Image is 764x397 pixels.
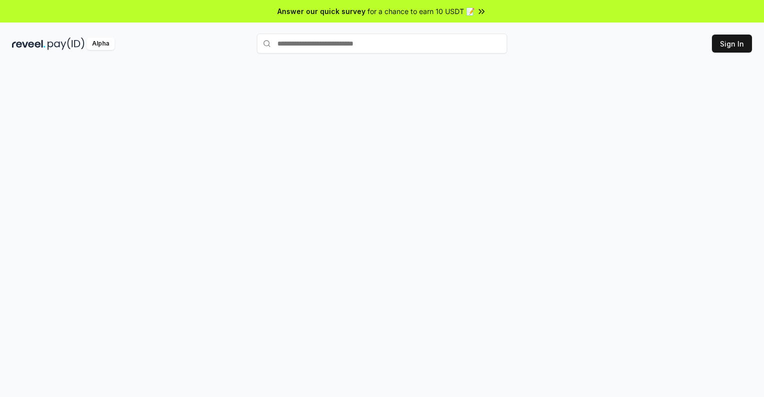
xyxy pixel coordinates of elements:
[48,38,85,50] img: pay_id
[277,6,365,17] span: Answer our quick survey
[12,38,46,50] img: reveel_dark
[87,38,115,50] div: Alpha
[367,6,475,17] span: for a chance to earn 10 USDT 📝
[712,35,752,53] button: Sign In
